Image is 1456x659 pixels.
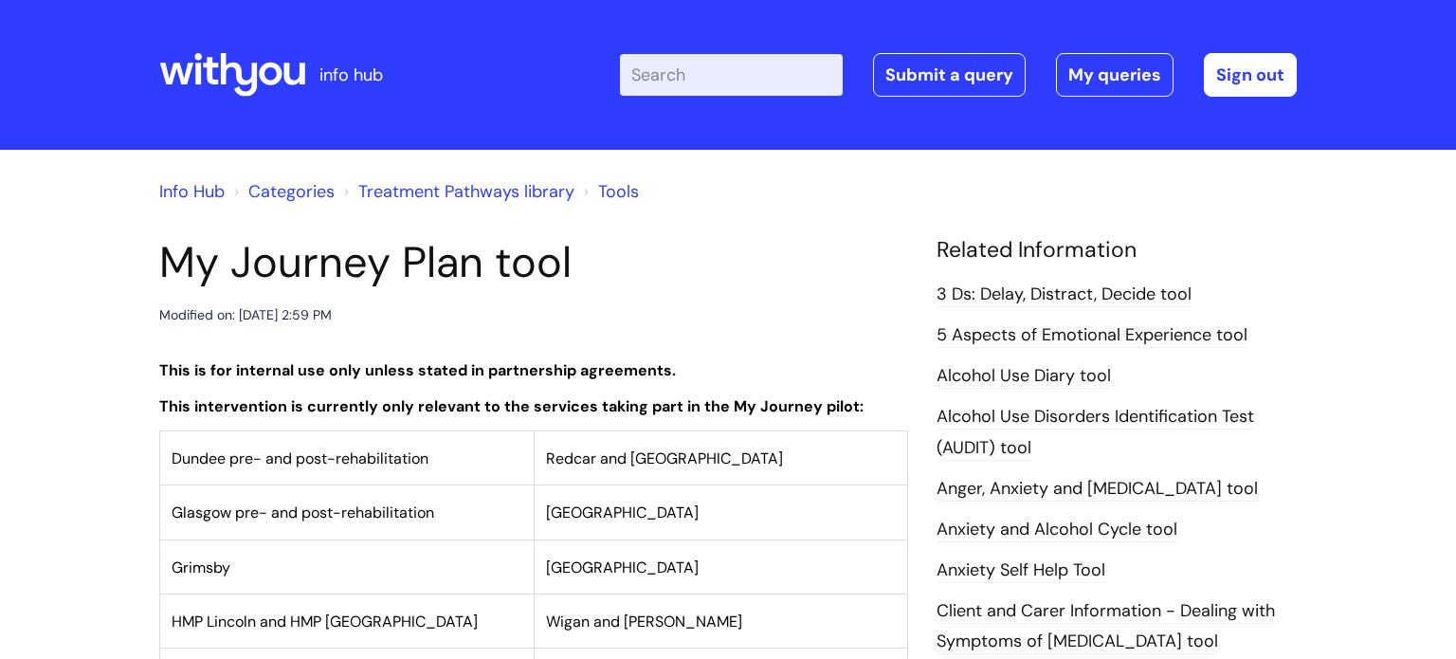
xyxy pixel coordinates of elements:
a: Anger, Anxiety and [MEDICAL_DATA] tool [937,477,1258,502]
h4: Related Information [937,237,1297,264]
span: Glasgow pre- and post-rehabilitation [172,503,434,522]
span: [GEOGRAPHIC_DATA] [546,558,699,577]
li: Tools [579,176,639,207]
div: Modified on: [DATE] 2:59 PM [159,303,332,327]
li: Solution home [229,176,335,207]
a: 5 Aspects of Emotional Experience tool [937,323,1247,348]
a: 3 Ds: Delay, Distract, Decide tool [937,283,1192,307]
a: My queries [1056,53,1174,97]
span: Dundee pre- and post-rehabilitation [172,448,428,468]
a: Submit a query [873,53,1026,97]
a: Anxiety Self Help Tool [937,558,1105,583]
span: Grimsby [172,558,230,577]
a: Alcohol Use Disorders Identification Test (AUDIT) tool [937,405,1254,460]
input: Search [620,54,843,96]
a: Categories [248,180,335,203]
p: info hub [319,60,383,90]
a: Treatment Pathways library [358,180,574,203]
strong: This intervention is currently only relevant to the services taking part in the My Journey pilot: [159,396,864,416]
li: Treatment Pathways library [339,176,574,207]
span: Wigan and [PERSON_NAME] [546,612,742,632]
a: Sign out [1204,53,1297,97]
a: Anxiety and Alcohol Cycle tool [937,518,1177,542]
h1: My Journey Plan tool [159,237,908,288]
span: HMP Lincoln and HMP [GEOGRAPHIC_DATA] [172,612,478,632]
a: Tools [598,180,639,203]
strong: This is for internal use only unless stated in partnership agreements. [159,360,676,380]
span: Redcar and [GEOGRAPHIC_DATA] [546,448,783,468]
a: Info Hub [159,180,225,203]
a: Alcohol Use Diary tool [937,364,1111,389]
span: [GEOGRAPHIC_DATA] [546,503,699,522]
div: | - [620,53,1297,97]
a: Client and Carer Information - Dealing with Symptoms of [MEDICAL_DATA] tool [937,599,1275,654]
